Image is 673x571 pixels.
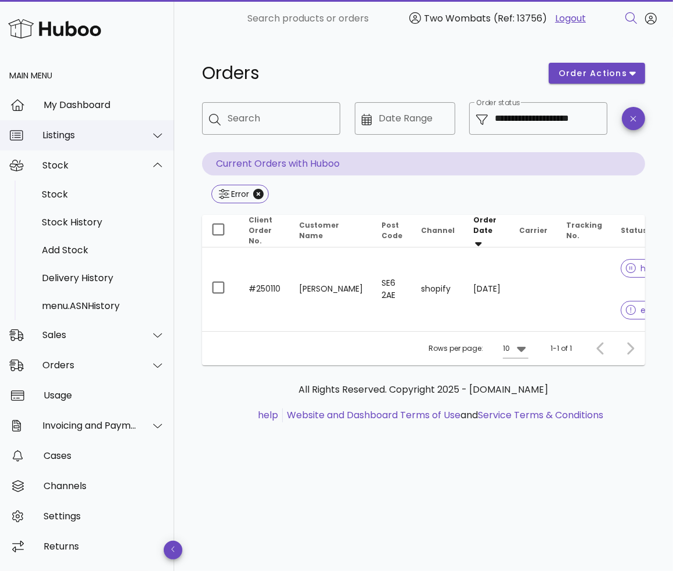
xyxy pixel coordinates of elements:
[290,215,372,247] th: Customer Name
[249,215,272,246] span: Client Order No.
[239,215,290,247] th: Client Order No.
[503,339,528,358] div: 10Rows per page:
[202,152,645,175] p: Current Orders with Huboo
[558,67,628,80] span: order actions
[287,408,460,422] a: Website and Dashboard Terms of Use
[382,220,402,240] span: Post Code
[478,408,603,422] a: Service Terms & Conditions
[283,408,603,422] li: and
[42,272,165,283] div: Delivery History
[42,420,137,431] div: Invoicing and Payments
[424,12,491,25] span: Two Wombats
[550,343,572,354] div: 1-1 of 1
[421,225,455,235] span: Channel
[42,300,165,311] div: menu.ASNHistory
[494,12,547,25] span: (Ref: 13756)
[372,215,412,247] th: Post Code
[44,390,165,401] div: Usage
[42,189,165,200] div: Stock
[42,329,137,340] div: Sales
[44,541,165,552] div: Returns
[412,247,464,331] td: shopify
[229,188,250,200] div: Error
[519,225,548,235] span: Carrier
[626,264,658,272] span: hold
[211,383,636,397] p: All Rights Reserved. Copyright 2025 - [DOMAIN_NAME]
[44,511,165,522] div: Settings
[464,215,510,247] th: Order Date: Sorted descending. Activate to remove sorting.
[621,225,656,235] span: Status
[372,247,412,331] td: SE6 2AE
[549,63,645,84] button: order actions
[626,306,660,314] span: error
[566,220,602,240] span: Tracking No.
[510,215,557,247] th: Carrier
[44,450,165,461] div: Cases
[503,343,510,354] div: 10
[253,189,264,199] button: Close
[42,130,137,141] div: Listings
[555,12,586,26] a: Logout
[42,245,165,256] div: Add Stock
[44,480,165,491] div: Channels
[557,215,611,247] th: Tracking No.
[412,215,464,247] th: Channel
[42,360,137,371] div: Orders
[8,16,101,41] img: Huboo Logo
[429,332,528,365] div: Rows per page:
[299,220,339,240] span: Customer Name
[239,247,290,331] td: #250110
[44,99,165,110] div: My Dashboard
[290,247,372,331] td: [PERSON_NAME]
[476,99,520,107] label: Order status
[202,63,535,84] h1: Orders
[464,247,510,331] td: [DATE]
[42,160,137,171] div: Stock
[473,215,496,235] span: Order Date
[42,217,165,228] div: Stock History
[258,408,278,422] a: help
